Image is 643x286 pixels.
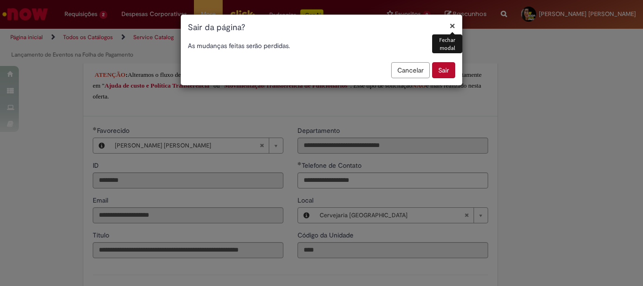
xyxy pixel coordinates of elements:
button: Sair [432,62,455,78]
div: Fechar modal [432,34,462,53]
button: Cancelar [391,62,430,78]
h1: Sair da página? [188,22,455,34]
p: As mudanças feitas serão perdidas. [188,41,455,50]
button: Fechar modal [450,21,455,31]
